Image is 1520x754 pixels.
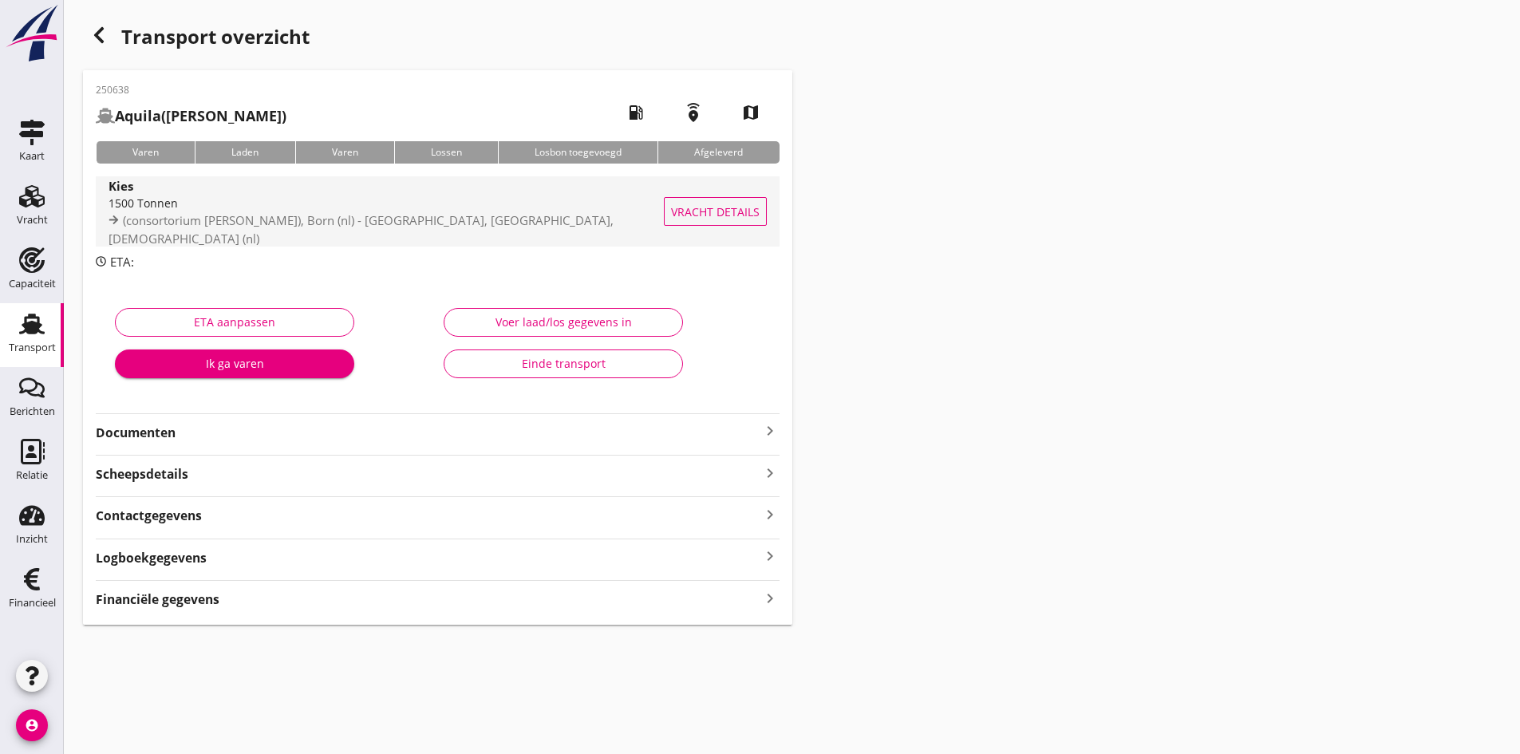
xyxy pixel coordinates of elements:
div: Einde transport [457,355,669,372]
button: Voer laad/los gegevens in [444,308,683,337]
div: Financieel [9,598,56,608]
strong: Contactgegevens [96,507,202,525]
i: emergency_share [671,90,716,135]
div: Berichten [10,406,55,416]
button: ETA aanpassen [115,308,354,337]
div: 1500 Tonnen [109,195,677,211]
div: Voer laad/los gegevens in [457,314,669,330]
button: Einde transport [444,349,683,378]
div: Relatie [16,470,48,480]
i: keyboard_arrow_right [760,587,780,609]
i: keyboard_arrow_right [760,546,780,567]
div: Losbon toegevoegd [498,141,657,164]
div: Transport [9,342,56,353]
div: Ik ga varen [128,355,342,372]
strong: Kies [109,178,133,194]
div: Laden [195,141,294,164]
i: keyboard_arrow_right [760,421,780,440]
div: Vracht [17,215,48,225]
i: map [728,90,773,135]
div: Capaciteit [9,278,56,289]
strong: Aquila [115,106,161,125]
strong: Scheepsdetails [96,465,188,484]
div: Varen [96,141,195,164]
i: local_gas_station [614,90,658,135]
i: keyboard_arrow_right [760,462,780,484]
strong: Financiële gegevens [96,590,219,609]
i: account_circle [16,709,48,741]
strong: Logboekgegevens [96,549,207,567]
span: Vracht details [671,203,760,220]
span: ETA: [110,254,134,270]
strong: Documenten [96,424,760,442]
div: Lossen [394,141,498,164]
div: Varen [295,141,394,164]
p: 250638 [96,83,286,97]
div: Transport overzicht [83,19,792,57]
div: Kaart [19,151,45,161]
img: logo-small.a267ee39.svg [3,4,61,63]
button: Vracht details [664,197,767,226]
h2: ([PERSON_NAME]) [96,105,286,127]
div: ETA aanpassen [128,314,341,330]
div: Afgeleverd [657,141,779,164]
i: keyboard_arrow_right [760,503,780,525]
span: (consortorium [PERSON_NAME]), Born (nl) - [GEOGRAPHIC_DATA], [GEOGRAPHIC_DATA], [DEMOGRAPHIC_DATA... [109,212,614,247]
a: Kies1500 Tonnen(consortorium [PERSON_NAME]), Born (nl) - [GEOGRAPHIC_DATA], [GEOGRAPHIC_DATA], [D... [96,176,780,247]
div: Inzicht [16,534,48,544]
button: Ik ga varen [115,349,354,378]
